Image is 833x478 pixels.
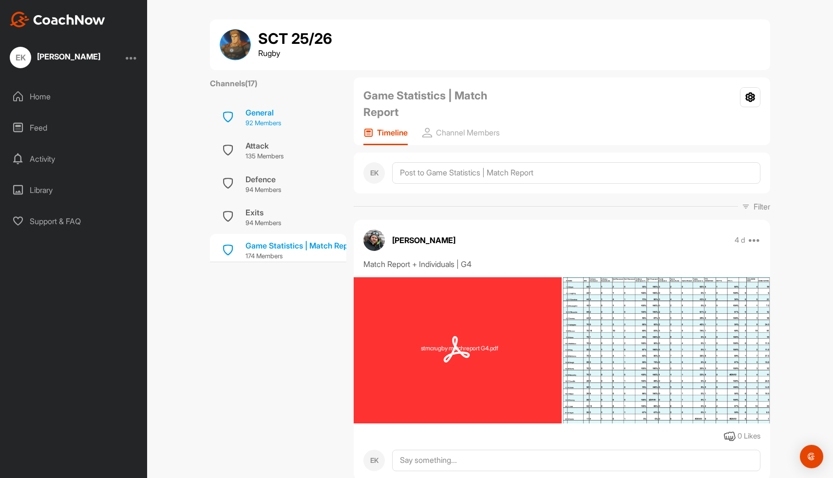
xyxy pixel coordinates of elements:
p: 94 Members [246,185,281,195]
p: 135 Members [246,152,284,161]
img: avatar [363,229,385,251]
p: 4 d [735,235,745,245]
div: Support & FAQ [5,209,143,233]
img: media [563,273,771,427]
p: 174 Members [246,251,359,261]
div: Activity [5,147,143,171]
p: Timeline [377,128,408,137]
div: Match Report + Individuals | G4 [363,258,760,270]
div: EK [10,47,31,68]
div: Feed [5,115,143,140]
span: stmcrugby matchreport G4.pdf [417,344,498,356]
p: Channel Members [436,128,500,137]
p: Rugby [258,47,332,59]
div: Open Intercom Messenger [800,445,823,468]
p: [PERSON_NAME] [392,234,455,246]
div: [PERSON_NAME] [37,53,100,60]
div: EK [363,162,385,184]
div: Home [5,84,143,109]
div: Defence [246,173,281,185]
div: Exits [246,207,281,218]
p: 92 Members [246,118,281,128]
div: EK [363,450,385,471]
label: Channels ( 17 ) [210,77,257,89]
div: 0 Likes [738,431,760,442]
h2: Game Statistics | Match Report [363,87,495,120]
img: CoachNow [10,12,105,27]
div: Attack [246,140,284,152]
h1: SCT 25/26 [258,31,332,47]
p: 94 Members [246,218,281,228]
div: General [246,107,281,118]
div: Game Statistics | Match Report [246,240,359,251]
img: group [220,29,251,60]
p: Filter [754,201,770,212]
div: Library [5,178,143,202]
img: svg+xml;base64,PHN2ZyB3aWR0aD0iNDgiIGhlaWdodD0iNDgiIHZpZXdCb3g9IjAgMCAzMiAzMiIgeG1sbnM9Imh0dHA6Ly... [443,336,472,365]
